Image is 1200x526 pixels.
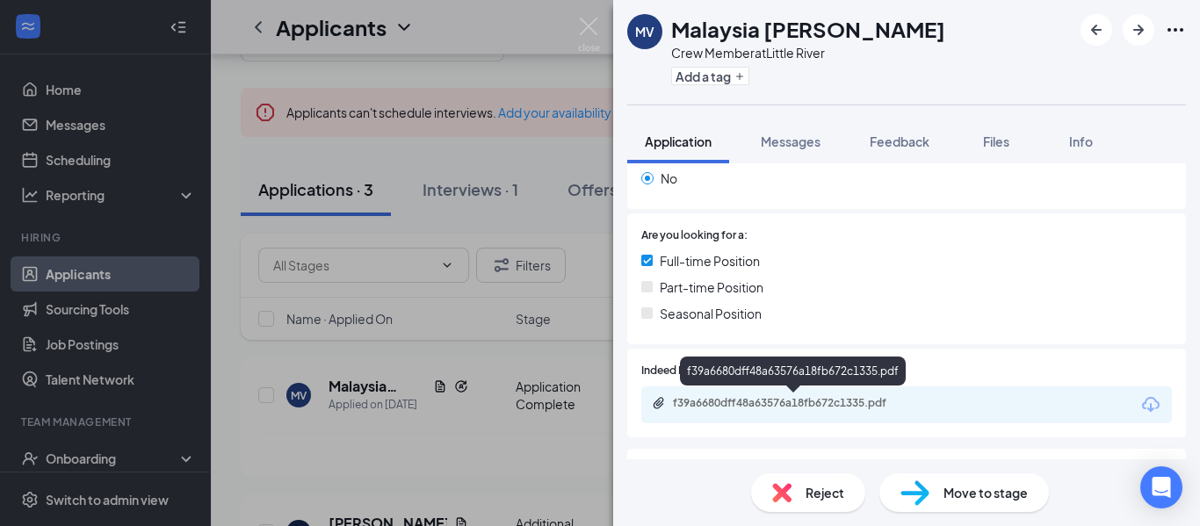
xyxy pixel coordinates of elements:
span: Application [645,133,712,149]
span: Messages [761,133,820,149]
div: f39a6680dff48a63576a18fb672c1335.pdf [680,357,906,385]
span: No [661,169,677,188]
span: Indeed Resume [641,363,719,379]
span: Part-time Position [660,277,763,297]
span: Move to stage [943,483,1028,502]
h1: Malaysia [PERSON_NAME] [671,14,945,44]
span: Are you looking for a: [641,227,748,244]
button: PlusAdd a tag [671,67,749,85]
span: Reject [806,483,844,502]
span: Info [1069,133,1093,149]
button: ArrowRight [1123,14,1154,46]
div: MV [635,23,654,40]
svg: Plus [734,71,745,82]
svg: Paperclip [652,396,666,410]
span: Full-time Position [660,251,760,270]
button: ArrowLeftNew [1081,14,1112,46]
svg: Ellipses [1165,19,1186,40]
svg: ArrowLeftNew [1086,19,1107,40]
span: Files [983,133,1009,149]
div: Open Intercom Messenger [1140,466,1182,508]
svg: Download [1140,394,1161,415]
div: Crew Member at Little River [671,44,945,61]
svg: ArrowRight [1128,19,1149,40]
div: f39a6680dff48a63576a18fb672c1335.pdf [673,396,919,410]
a: Paperclipf39a6680dff48a63576a18fb672c1335.pdf [652,396,936,413]
span: Feedback [870,133,929,149]
span: Seasonal Position [660,304,762,323]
